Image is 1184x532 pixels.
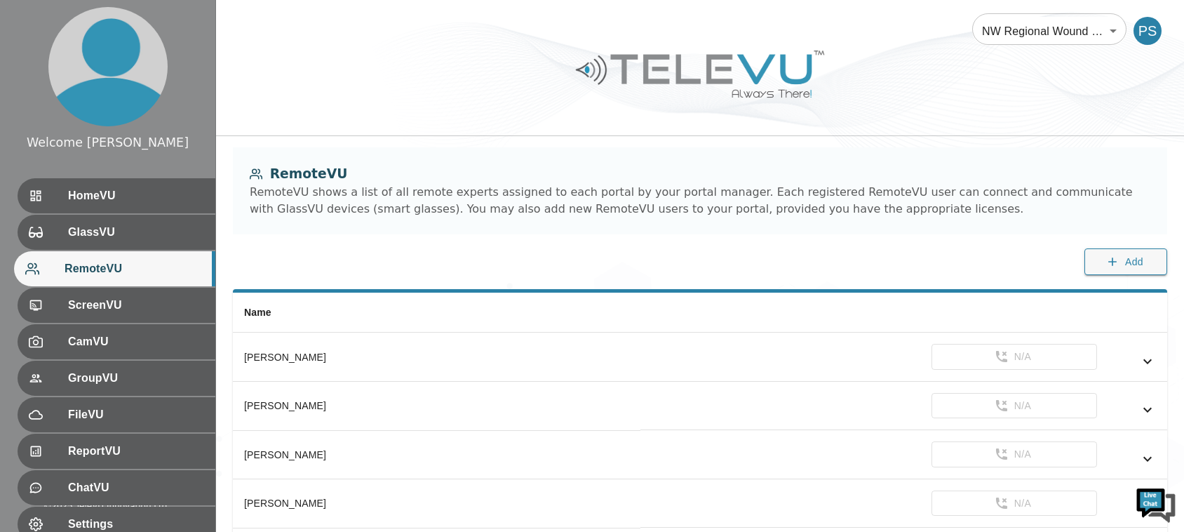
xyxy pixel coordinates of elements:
span: GlassVU [68,224,204,241]
span: ScreenVU [68,297,204,314]
span: Add [1125,253,1143,271]
div: [PERSON_NAME] [244,399,629,413]
div: ChatVU [18,470,215,505]
img: Logo [574,45,826,103]
div: RemoteVU [250,164,1150,184]
div: GlassVU [18,215,215,250]
span: RemoteVU [65,260,204,277]
span: ReportVU [68,443,204,460]
div: ScreenVU [18,288,215,323]
span: HomeVU [68,187,204,204]
div: RemoteVU [14,251,215,286]
div: ReportVU [18,434,215,469]
span: ChatVU [68,479,204,496]
img: Chat Widget [1135,483,1177,525]
img: profile.png [48,7,168,126]
div: RemoteVU shows a list of all remote experts assigned to each portal by your portal manager. Each ... [250,184,1150,218]
span: CamVU [68,333,204,350]
div: HomeVU [18,178,215,213]
div: [PERSON_NAME] [244,350,629,364]
span: Name [244,307,271,318]
div: GroupVU [18,361,215,396]
div: PS [1133,17,1162,45]
div: [PERSON_NAME] [244,448,629,462]
div: NW Regional Wound Care [972,11,1126,51]
div: CamVU [18,324,215,359]
button: Add [1084,248,1167,276]
div: [PERSON_NAME] [244,496,629,510]
div: FileVU [18,397,215,432]
span: FileVU [68,406,204,423]
span: GroupVU [68,370,204,387]
div: Welcome [PERSON_NAME] [27,133,189,152]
